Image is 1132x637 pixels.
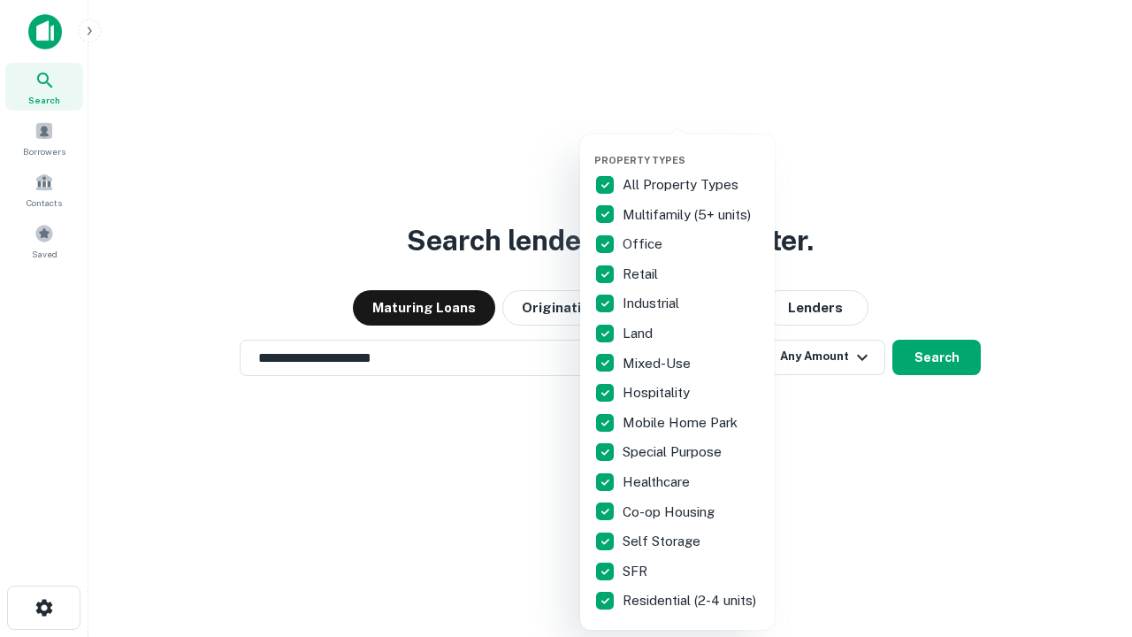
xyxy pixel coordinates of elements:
p: Hospitality [623,382,693,403]
p: Healthcare [623,472,693,493]
p: Mixed-Use [623,353,694,374]
p: Office [623,234,666,255]
p: Co-op Housing [623,502,718,523]
p: Special Purpose [623,441,725,463]
iframe: Chat Widget [1044,495,1132,580]
p: Land [623,323,656,344]
p: Multifamily (5+ units) [623,204,754,226]
p: Industrial [623,293,683,314]
span: Property Types [594,155,685,165]
p: Residential (2-4 units) [623,590,760,611]
p: Self Storage [623,531,704,552]
p: Retail [623,264,662,285]
p: SFR [623,561,651,582]
p: All Property Types [623,174,742,196]
p: Mobile Home Park [623,412,741,434]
